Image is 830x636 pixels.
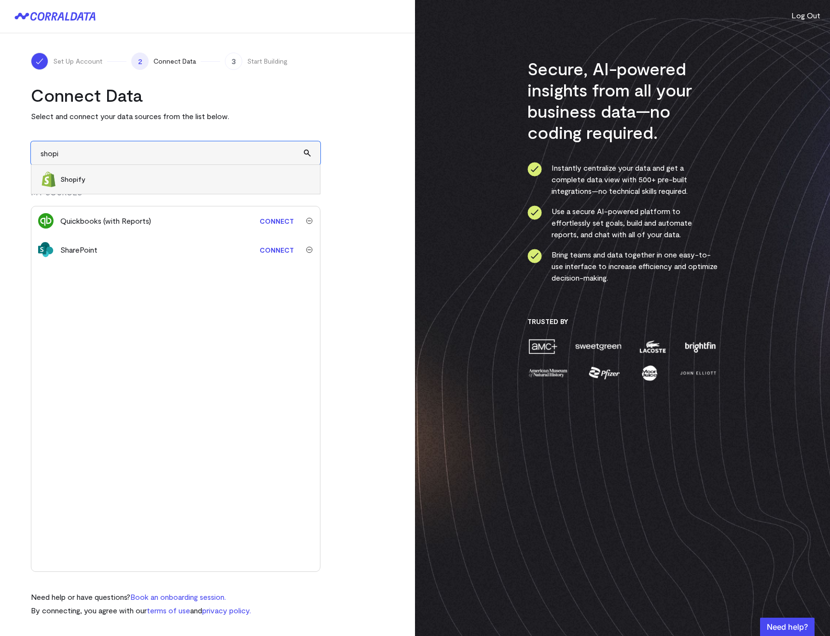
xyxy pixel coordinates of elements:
[306,246,313,253] img: trash-40e54a27.svg
[638,338,667,355] img: lacoste-7a6b0538.png
[527,317,718,326] h3: Trusted By
[60,175,310,184] span: Shopify
[31,591,251,603] p: Need help or have questions?
[202,606,251,615] a: privacy policy.
[130,592,226,601] a: Book an onboarding session.
[247,56,288,66] span: Start Building
[527,205,542,220] img: ico-check-circle-4b19435c.svg
[306,217,313,224] img: trash-40e54a27.svg
[38,213,54,229] img: quickbooks-67797952.svg
[41,172,56,187] img: Shopify
[255,212,299,230] a: Connect
[35,56,44,66] img: ico-check-white-5ff98cb1.svg
[153,56,196,66] span: Connect Data
[527,162,718,197] li: Instantly centralize your data and get a complete data view with 500+ pre-built integrations—no t...
[60,244,97,256] div: SharePoint
[527,249,718,284] li: Bring teams and data together in one easy-to-use interface to increase efficiency and optimize de...
[255,241,299,259] a: Connect
[791,10,820,21] button: Log Out
[131,53,149,70] span: 2
[527,365,569,381] img: amnh-5afada46.png
[225,53,242,70] span: 3
[683,338,718,355] img: brightfin-a251e171.png
[574,338,622,355] img: sweetgreen-1d1fb32c.png
[53,56,102,66] span: Set Up Account
[527,205,718,240] li: Use a secure AI-powered platform to effortlessly set goals, build and automate reports, and chat ...
[527,338,558,355] img: amc-0b11a8f1.png
[31,187,320,206] div: MY SOURCES
[527,58,718,143] h3: Secure, AI-powered insights from all your business data—no coding required.
[147,606,190,615] a: terms of use
[31,84,320,106] h2: Connect Data
[38,242,54,257] img: share_point-5b472252.svg
[640,365,659,381] img: moon-juice-c312e729.png
[527,162,542,176] img: ico-check-circle-4b19435c.svg
[588,365,621,381] img: pfizer-e137f5fc.png
[60,215,151,227] div: Quickbooks (with Reports)
[31,605,251,616] p: By connecting, you agree with our and
[31,141,320,165] input: Search and add other data sources
[527,249,542,263] img: ico-check-circle-4b19435c.svg
[31,110,320,122] p: Select and connect your data sources from the list below.
[678,365,718,381] img: john-elliott-25751c40.png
